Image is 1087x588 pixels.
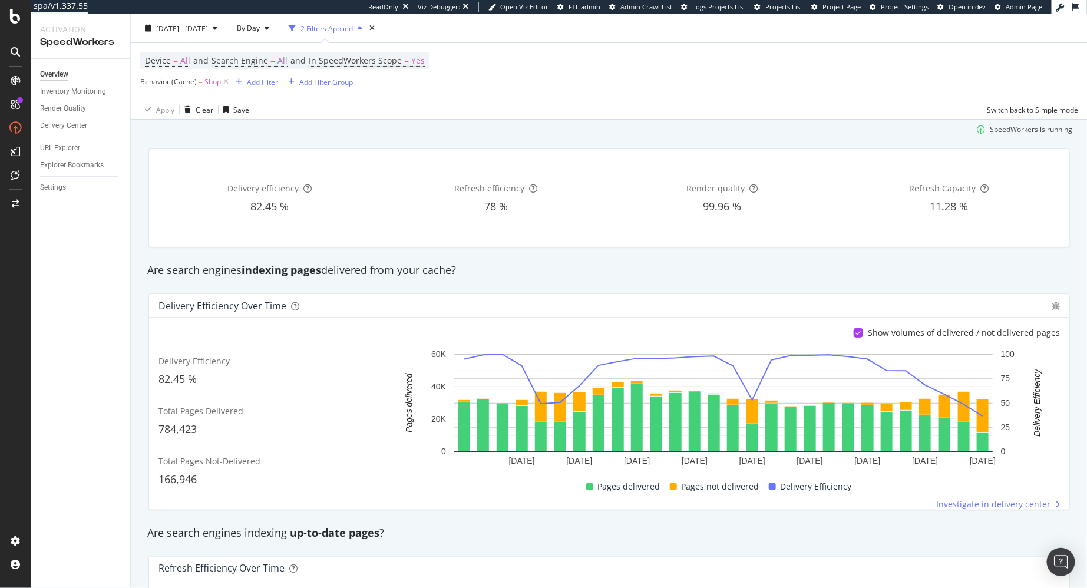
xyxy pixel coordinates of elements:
[158,455,260,467] span: Total Pages Not-Delivered
[566,457,592,466] text: [DATE]
[1032,369,1042,437] text: Delivery Efficiency
[309,55,402,66] span: In SpeedWorkers Scope
[212,55,268,66] span: Search Engine
[982,100,1078,119] button: Switch back to Simple mode
[158,355,230,366] span: Delivery Efficiency
[870,2,929,12] a: Project Settings
[40,103,86,115] div: Render Quality
[1001,350,1015,359] text: 100
[367,22,377,34] div: times
[156,104,174,114] div: Apply
[822,2,861,11] span: Project Page
[1001,374,1010,384] text: 75
[1001,447,1006,457] text: 0
[936,498,1060,510] a: Investigate in delivery center
[441,447,446,457] text: 0
[40,68,68,81] div: Overview
[620,2,672,11] span: Admin Crawl List
[881,2,929,11] span: Project Settings
[609,2,672,12] a: Admin Crawl List
[431,350,447,359] text: 60K
[990,124,1072,134] div: SpeedWorkers is running
[995,2,1043,12] a: Admin Page
[912,457,938,466] text: [DATE]
[299,77,353,87] div: Add Filter Group
[411,52,425,69] span: Yes
[283,75,353,89] button: Add Filter Group
[868,327,1060,339] div: Show volumes of delivered / not delivered pages
[40,142,122,154] a: URL Explorer
[368,2,400,12] div: ReadOnly:
[141,526,1077,541] div: Are search engines indexing ?
[158,562,285,574] div: Refresh Efficiency over time
[219,100,249,119] button: Save
[145,55,171,66] span: Device
[158,300,286,312] div: Delivery Efficiency over time
[300,23,353,33] div: 2 Filters Applied
[158,422,197,436] span: 784,423
[1001,398,1010,408] text: 50
[687,183,745,194] span: Render quality
[811,2,861,12] a: Project Page
[140,19,222,38] button: [DATE] - [DATE]
[40,103,122,115] a: Render Quality
[692,2,745,11] span: Logs Projects List
[754,2,802,12] a: Projects List
[250,199,289,213] span: 82.45 %
[937,2,986,12] a: Open in dev
[681,2,745,12] a: Logs Projects List
[284,19,367,38] button: 2 Filters Applied
[233,104,249,114] div: Save
[290,526,379,540] strong: up-to-date pages
[290,55,306,66] span: and
[196,104,213,114] div: Clear
[387,348,1060,470] svg: A chart.
[140,100,174,119] button: Apply
[500,2,549,11] span: Open Viz Editor
[404,373,414,433] text: Pages delivered
[987,104,1078,114] div: Switch back to Simple mode
[40,159,122,171] a: Explorer Bookmarks
[232,19,274,38] button: By Day
[232,23,260,33] span: By Day
[797,457,823,466] text: [DATE]
[765,2,802,11] span: Projects List
[40,68,122,81] a: Overview
[140,77,197,87] span: Behavior (Cache)
[569,2,600,11] span: FTL admin
[156,23,208,33] span: [DATE] - [DATE]
[1006,2,1043,11] span: Admin Page
[180,52,190,69] span: All
[40,159,104,171] div: Explorer Bookmarks
[682,480,759,494] span: Pages not delivered
[970,457,996,466] text: [DATE]
[930,199,968,213] span: 11.28 %
[404,55,409,66] span: =
[158,405,243,417] span: Total Pages Delivered
[40,120,87,132] div: Delivery Center
[739,457,765,466] text: [DATE]
[242,263,321,277] strong: indexing pages
[855,457,881,466] text: [DATE]
[40,85,122,98] a: Inventory Monitoring
[247,77,278,87] div: Add Filter
[949,2,986,11] span: Open in dev
[227,183,299,194] span: Delivery efficiency
[40,181,122,194] a: Settings
[40,120,122,132] a: Delivery Center
[431,415,447,424] text: 20K
[1001,422,1010,432] text: 25
[488,2,549,12] a: Open Viz Editor
[1047,548,1075,576] div: Open Intercom Messenger
[781,480,852,494] span: Delivery Efficiency
[703,199,742,213] span: 99.96 %
[557,2,600,12] a: FTL admin
[682,457,708,466] text: [DATE]
[484,199,508,213] span: 78 %
[141,263,1077,278] div: Are search engines delivered from your cache?
[40,85,106,98] div: Inventory Monitoring
[270,55,275,66] span: =
[431,382,447,392] text: 40K
[909,183,976,194] span: Refresh Capacity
